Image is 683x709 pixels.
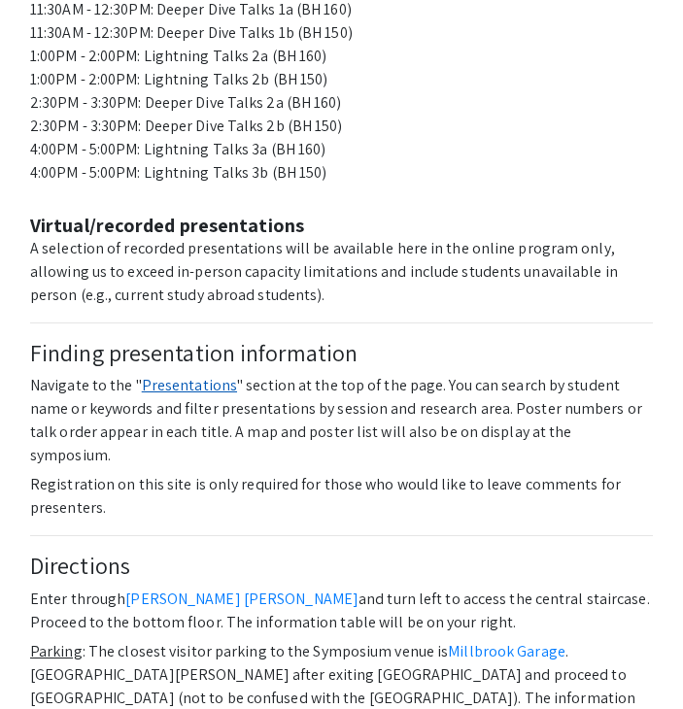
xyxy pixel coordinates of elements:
[15,622,83,694] iframe: Chat
[30,237,653,307] p: A selection of recorded presentations will be available here in the online program only, allowing...
[30,552,653,580] h4: Directions
[30,473,653,520] p: Registration on this site is only required for those who would like to leave comments for present...
[30,374,653,467] p: Navigate to the " " section at the top of the page. You can search by student name or keywords an...
[448,641,565,661] a: Millbrook Garage
[125,589,359,609] a: [PERSON_NAME] [PERSON_NAME]
[142,375,237,395] a: Presentations
[30,213,304,238] strong: Virtual/recorded presentations
[30,588,653,634] p: Enter through and turn left to access the central staircase. Proceed to the bottom floor. The inf...
[30,339,653,367] h4: Finding presentation information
